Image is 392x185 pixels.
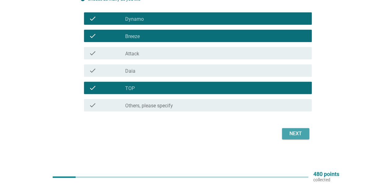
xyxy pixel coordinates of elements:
label: Breeze [125,33,140,40]
label: Daia [125,68,135,74]
label: TOP [125,85,135,92]
i: check [89,84,96,92]
i: check [89,32,96,40]
label: Attack [125,51,139,57]
i: check [89,49,96,57]
i: check [89,67,96,74]
i: check [89,101,96,109]
p: collected [313,177,339,183]
label: Others, please specify [125,103,173,109]
button: Next [282,128,309,139]
p: 480 points [313,171,339,177]
label: Dynamo [125,16,144,22]
div: Next [287,130,304,137]
i: check [89,15,96,22]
